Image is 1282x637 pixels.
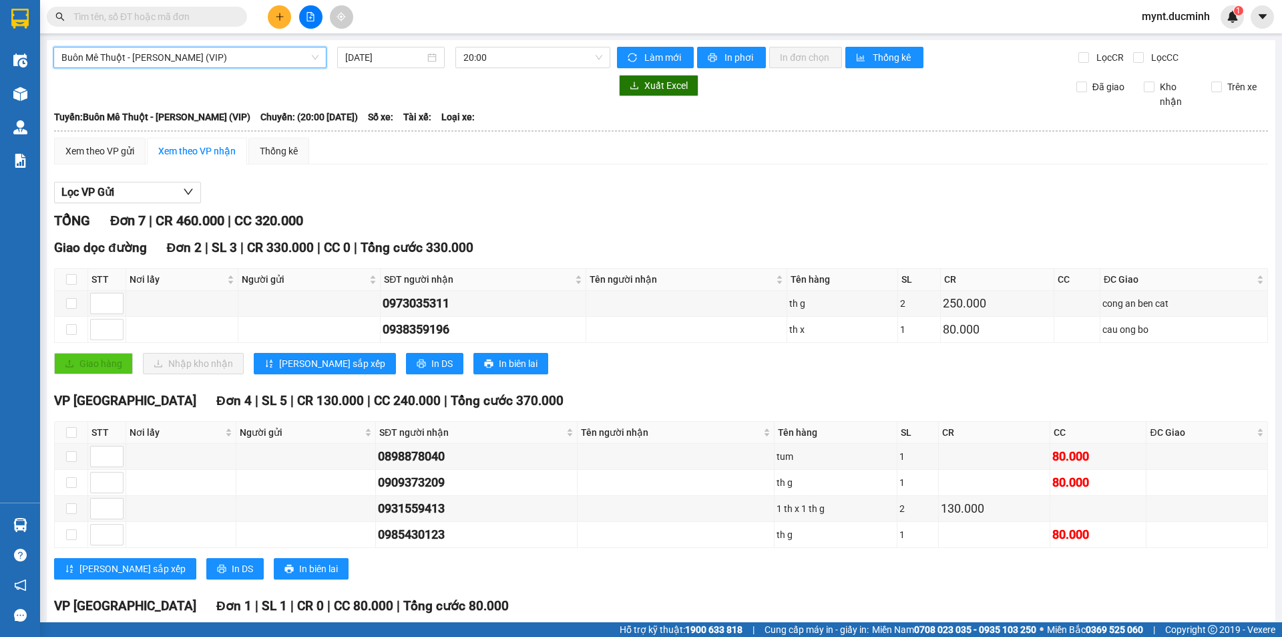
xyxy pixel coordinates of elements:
[217,564,226,575] span: printer
[260,110,358,124] span: Chuyến: (20:00 [DATE])
[898,269,941,291] th: SL
[330,5,353,29] button: aim
[14,579,27,592] span: notification
[255,598,258,614] span: |
[484,359,493,370] span: printer
[1131,8,1221,25] span: mynt.ducminh
[899,475,937,490] div: 1
[900,296,938,311] div: 2
[279,356,385,371] span: [PERSON_NAME] sắp xếp
[205,240,208,255] span: |
[13,120,27,134] img: warehouse-icon
[1146,50,1181,65] span: Lọc CC
[378,499,575,518] div: 0931559413
[167,240,202,255] span: Đơn 2
[158,144,236,158] div: Xem theo VP nhận
[143,353,244,374] button: downloadNhập kho nhận
[232,561,253,576] span: In DS
[297,393,364,408] span: CR 130.000
[939,422,1050,444] th: CR
[463,47,602,68] span: 20:00
[619,75,698,96] button: downloadXuất Excel
[306,12,315,21] span: file-add
[110,213,146,229] span: Đơn 7
[88,269,126,291] th: STT
[14,609,27,622] span: message
[775,422,897,444] th: Tên hàng
[845,47,923,68] button: bar-chartThống kê
[337,12,346,21] span: aim
[317,240,320,255] span: |
[299,561,338,576] span: In biên lai
[379,425,564,440] span: SĐT người nhận
[856,53,867,63] span: bar-chart
[417,359,426,370] span: printer
[628,53,639,63] span: sync
[789,296,895,311] div: th g
[378,473,575,492] div: 0909373209
[1052,473,1144,492] div: 80.000
[1052,525,1144,544] div: 80.000
[403,110,431,124] span: Tài xế:
[617,47,694,68] button: syncLàm mới
[943,294,1052,313] div: 250.000
[899,527,937,542] div: 1
[1086,624,1143,635] strong: 0369 525 060
[473,353,548,374] button: printerIn biên lai
[240,240,244,255] span: |
[183,186,194,197] span: down
[1150,425,1253,440] span: ĐC Giao
[1208,625,1217,634] span: copyright
[247,240,314,255] span: CR 330.000
[581,425,761,440] span: Tên người nhận
[685,624,742,635] strong: 1900 633 818
[13,53,27,68] img: warehouse-icon
[1054,269,1100,291] th: CC
[297,598,324,614] span: CR 0
[130,272,224,287] span: Nơi lấy
[54,112,250,122] b: Tuyến: Buôn Mê Thuột - [PERSON_NAME] (VIP)
[54,393,196,408] span: VP [GEOGRAPHIC_DATA]
[61,184,114,201] span: Lọc VP Gửi
[590,272,773,287] span: Tên người nhận
[334,598,393,614] span: CC 80.000
[290,393,294,408] span: |
[11,9,29,29] img: logo-vxr
[262,598,287,614] span: SL 1
[1091,50,1126,65] span: Lọc CR
[378,447,575,466] div: 0898878040
[54,240,147,255] span: Giao dọc đường
[13,154,27,168] img: solution-icon
[941,269,1054,291] th: CR
[620,622,742,637] span: Hỗ trợ kỹ thuật:
[724,50,755,65] span: In phơi
[383,294,584,313] div: 0973035311
[55,12,65,21] span: search
[644,78,688,93] span: Xuất Excel
[376,496,578,522] td: 0931559413
[1087,80,1130,94] span: Đã giao
[368,110,393,124] span: Số xe:
[234,213,303,229] span: CC 320.000
[88,422,126,444] th: STT
[61,47,318,68] span: Buôn Mê Thuột - Hồ Chí Minh (VIP)
[381,291,586,317] td: 0973035311
[264,359,274,370] span: sort-ascending
[1234,6,1243,15] sup: 1
[697,47,766,68] button: printerIn phơi
[777,449,894,464] div: tum
[499,356,538,371] span: In biên lai
[376,470,578,496] td: 0909373209
[1236,6,1241,15] span: 1
[361,240,473,255] span: Tổng cước 330.000
[943,320,1052,339] div: 80.000
[324,240,351,255] span: CC 0
[397,598,400,614] span: |
[367,393,371,408] span: |
[381,317,586,343] td: 0938359196
[383,320,584,339] div: 0938359196
[260,144,298,158] div: Thống kê
[216,598,252,614] span: Đơn 1
[451,393,564,408] span: Tổng cước 370.000
[787,269,898,291] th: Tên hàng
